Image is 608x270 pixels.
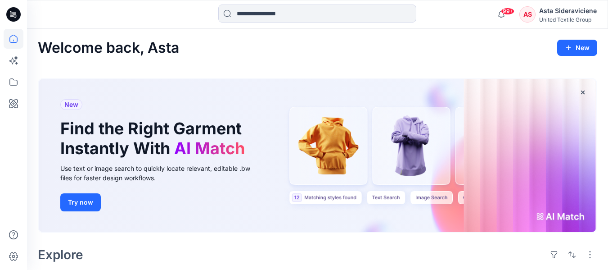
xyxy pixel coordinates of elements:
[539,16,597,23] div: United Textile Group
[64,99,78,110] span: New
[60,119,249,158] h1: Find the Right Garment Instantly With
[539,5,597,16] div: Asta Sideraviciene
[60,164,263,183] div: Use text or image search to quickly locate relevant, editable .bw files for faster design workflows.
[38,247,83,262] h2: Explore
[38,40,179,56] h2: Welcome back, Asta
[174,138,245,158] span: AI Match
[557,40,597,56] button: New
[501,8,514,15] span: 99+
[519,6,536,23] div: AS
[60,193,101,211] button: Try now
